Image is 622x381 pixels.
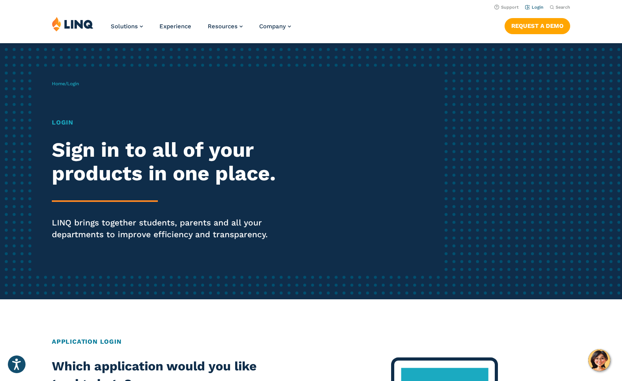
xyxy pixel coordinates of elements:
a: Experience [159,23,191,30]
nav: Primary Navigation [111,16,291,42]
a: Solutions [111,23,143,30]
nav: Button Navigation [505,16,570,34]
span: / [52,81,79,86]
span: Solutions [111,23,138,30]
button: Open Search Bar [550,4,570,10]
img: LINQ | K‑12 Software [52,16,93,31]
span: Search [556,5,570,10]
h2: Sign in to all of your products in one place. [52,138,291,185]
span: Login [67,81,79,86]
a: Resources [208,23,243,30]
button: Hello, have a question? Let’s chat. [588,349,610,371]
a: Home [52,81,65,86]
a: Login [525,5,543,10]
span: Company [259,23,286,30]
h2: Application Login [52,337,570,346]
a: Company [259,23,291,30]
a: Request a Demo [505,18,570,34]
a: Support [494,5,519,10]
span: Resources [208,23,238,30]
p: LINQ brings together students, parents and all your departments to improve efficiency and transpa... [52,217,291,240]
h1: Login [52,118,291,127]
